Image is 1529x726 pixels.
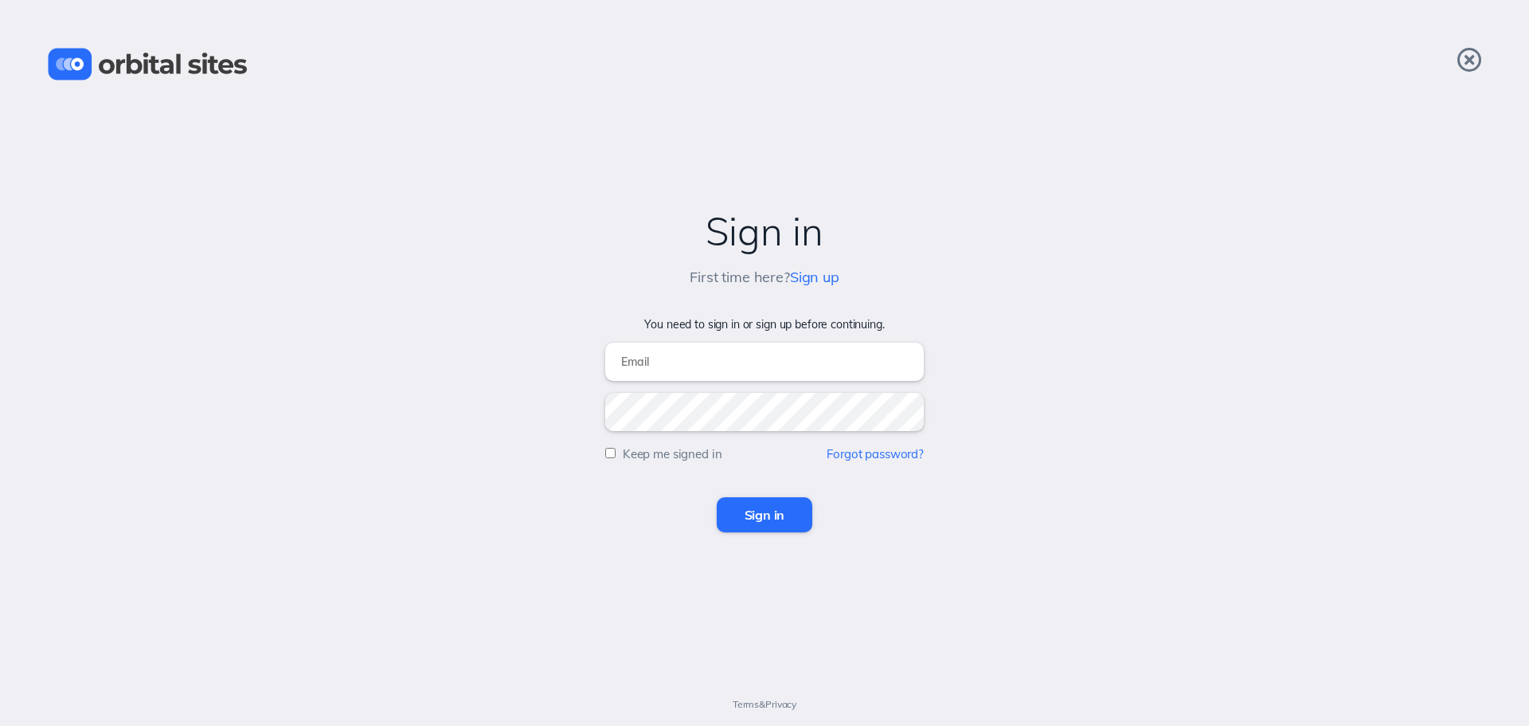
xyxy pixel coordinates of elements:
[790,268,839,286] a: Sign up
[690,269,839,286] h5: First time here?
[717,497,813,532] input: Sign in
[48,48,248,80] img: Orbital Sites Logo
[605,343,924,381] input: Email
[733,698,759,710] a: Terms
[16,210,1513,253] h2: Sign in
[827,446,924,461] a: Forgot password?
[765,698,796,710] a: Privacy
[16,318,1513,532] form: You need to sign in or sign up before continuing.
[623,446,722,461] label: Keep me signed in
